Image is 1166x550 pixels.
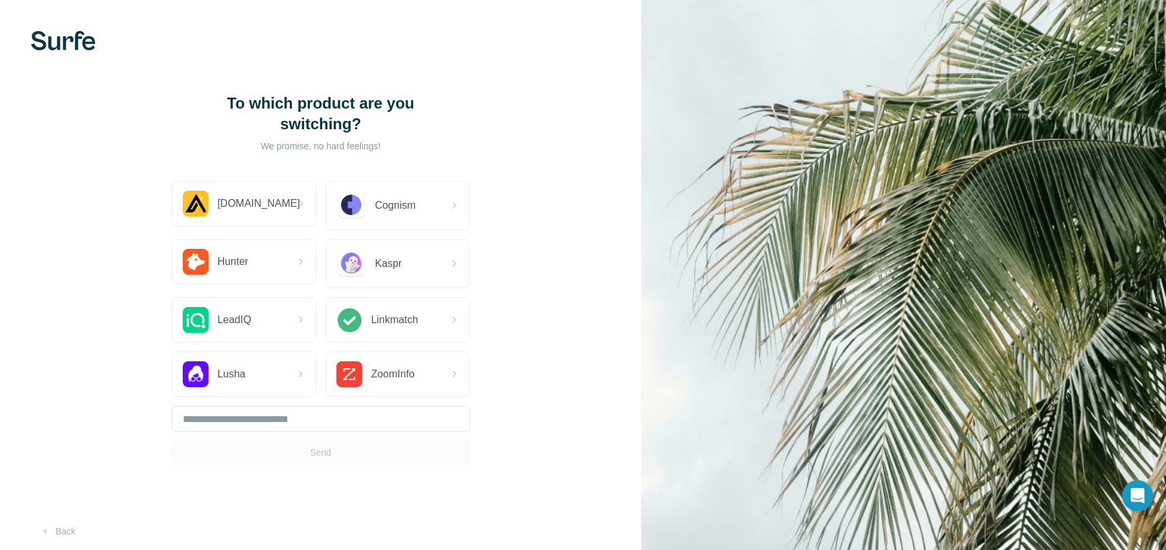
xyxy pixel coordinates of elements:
img: Surfe's logo [31,31,96,50]
span: Hunter [218,254,249,270]
img: Kaspr Logo [336,249,366,279]
img: Hunter.io Logo [183,249,209,275]
p: We promise, no hard feelings! [192,140,450,153]
img: Linkmatch Logo [336,307,362,333]
span: Linkmatch [371,312,418,328]
button: Back [31,520,85,543]
img: Lusha Logo [183,361,209,387]
img: Apollo.io Logo [183,191,209,217]
span: LeadIQ [218,312,251,328]
h1: To which product are you switching? [192,93,450,134]
span: [DOMAIN_NAME] [218,196,300,211]
img: ZoomInfo Logo [336,361,362,387]
div: Open Intercom Messenger [1122,480,1153,511]
img: LeadIQ Logo [183,307,209,333]
span: Kaspr [375,256,402,271]
span: Lusha [218,366,246,382]
span: Cognism [375,198,416,213]
span: ZoomInfo [371,366,415,382]
img: Cognism Logo [336,191,366,220]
